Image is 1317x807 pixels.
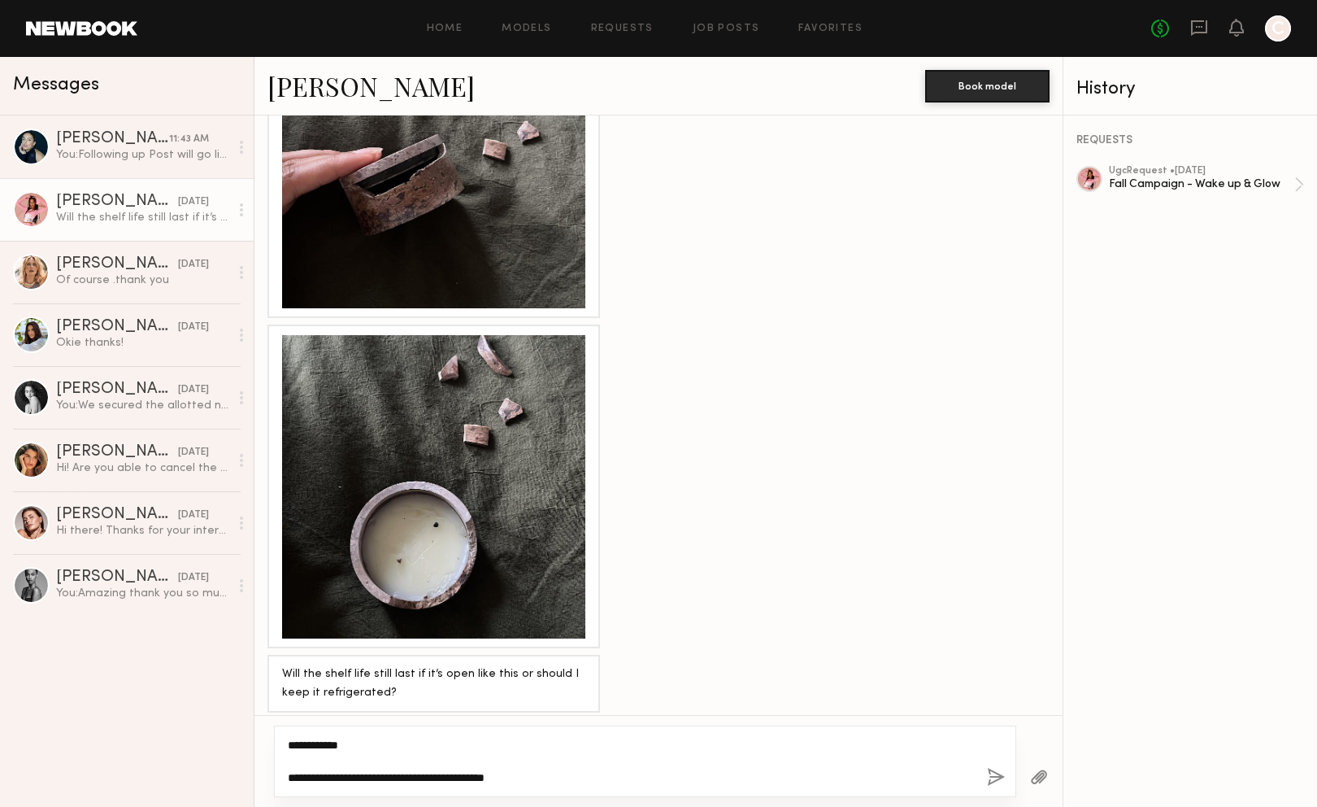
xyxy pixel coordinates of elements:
a: Home [427,24,463,34]
div: You: Amazing thank you so much [PERSON_NAME] [56,586,229,601]
div: History [1076,80,1304,98]
div: [DATE] [178,445,209,460]
button: Book model [925,70,1050,103]
div: Okie thanks! [56,335,229,351]
div: [PERSON_NAME] [56,507,178,523]
div: [PERSON_NAME] [56,256,178,273]
div: [DATE] [178,508,209,523]
div: Will the shelf life still last if it’s open like this or should I keep it refrigerated? [56,210,229,225]
div: [PERSON_NAME] [56,444,178,460]
a: C [1265,15,1291,41]
div: [DATE] [178,570,209,586]
a: Requests [591,24,654,34]
div: 11:43 AM [169,132,209,147]
span: Messages [13,76,99,94]
a: Favorites [798,24,863,34]
div: Will the shelf life still last if it’s open like this or should I keep it refrigerated? [282,665,585,703]
div: REQUESTS [1076,135,1304,146]
div: [PERSON_NAME] [56,131,169,147]
div: Of course .thank you [56,273,229,288]
div: [PERSON_NAME] [56,569,178,586]
div: ugc Request • [DATE] [1109,166,1294,177]
div: Fall Campaign - Wake up & Glow [1109,177,1294,192]
div: [PERSON_NAME] [56,382,178,398]
div: You: Following up Post will go live [DATE] around 3 PM EST. Will send collab request. Would love ... [56,147,229,163]
div: [DATE] [178,194,209,210]
div: Hi there! Thanks for your interest :) Is there any flexibility in the budget? Typically for an ed... [56,523,229,539]
a: Job Posts [693,24,760,34]
a: Book model [925,78,1050,92]
div: You: We secured the allotted number of partnerships. I will reach out if we need additional conte... [56,398,229,413]
div: [PERSON_NAME] [56,319,178,335]
a: Models [502,24,551,34]
div: [DATE] [178,320,209,335]
div: [PERSON_NAME] [56,194,178,210]
div: [DATE] [178,257,209,273]
a: [PERSON_NAME] [267,68,475,103]
a: ugcRequest •[DATE]Fall Campaign - Wake up & Glow [1109,166,1304,203]
div: [DATE] [178,382,209,398]
div: Hi! Are you able to cancel the job please? Just want to make sure you don’t send products my way.... [56,460,229,476]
